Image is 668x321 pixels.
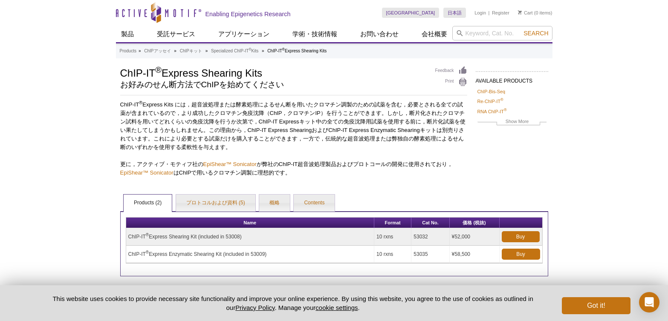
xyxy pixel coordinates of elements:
img: Your Cart [518,10,522,14]
li: » [205,49,208,53]
a: Specialized ChIP-IT®Kits [211,47,258,55]
td: 10 rxns [374,246,411,263]
a: EpiShear™ Sonicator [203,161,257,167]
sup: ® [500,98,503,102]
a: Buy [502,231,540,242]
th: Cat No. [411,218,449,228]
th: 価格 (税抜) [450,218,500,228]
li: » [174,49,176,53]
sup: ® [249,47,251,52]
a: Contents [294,195,335,212]
a: Feedback [435,66,467,75]
a: 製品 [116,26,139,42]
a: EpiShear™ Sonicator [120,169,174,176]
a: Products [120,47,136,55]
th: Name [126,218,374,228]
sup: ® [504,108,507,112]
span: ChIP-IT Express [259,118,299,125]
button: cookie settings [315,304,358,311]
h2: お好みのせん断方法でChIPを始めてください [120,81,427,89]
a: 概略 [259,195,290,212]
span: 更に，アクティブ・モティフ社の [120,161,203,167]
span: ChIP [270,110,282,116]
li: » [139,49,141,53]
li: » [262,49,264,53]
button: Got it! [562,297,630,314]
td: ChIP-IT Express Enzymatic Shearing Kit (included in 53009) [126,246,374,263]
li: ChIP-IT Express Shearing Kits [267,49,327,53]
a: Privacy Policy [235,304,275,311]
span: ChIP-IT [279,161,298,167]
h2: AVAILABLE PRODUCTS [476,71,548,86]
th: Format [374,218,411,228]
a: 受託サービス [152,26,200,42]
sup: ® [146,250,149,255]
a: Products (2) [124,195,172,212]
div: Open Intercom Messenger [639,292,659,312]
a: 会社概要 [416,26,452,42]
li: | [489,8,490,18]
td: ¥58,500 [450,246,500,263]
button: Search [521,29,551,37]
span: ChIP-IT Express Kits には，超音波処理または酵素処理によるせん断を用いたクロマチン調製のための試薬を含む，必要とされる全ての試薬が含まれているので，より成功したクロマチン免疫... [120,101,466,150]
span: は で用いるクロマチン調製に理想的です。 [174,169,291,176]
td: ¥52,000 [450,228,500,246]
a: Buy [502,249,540,260]
a: ChIP-Bis-Seq [477,88,505,95]
a: Login [474,10,486,16]
a: Cart [518,10,533,16]
span: が弊社の 超音波処理製品およびプロトコールの開発に使用されており， [257,161,453,167]
a: 学術・技術情報 [287,26,342,42]
a: RNA ChIP-IT® [477,108,507,115]
span: IP [315,110,320,116]
p: This website uses cookies to provide necessary site functionality and improve your online experie... [38,294,548,312]
h1: ChIP-IT Express Shearing Kits [120,66,427,79]
span: ChIP-IT Express Shearing [248,127,312,133]
span: Search [523,30,548,37]
span: ChIP [179,169,191,176]
td: 53032 [411,228,449,246]
a: ChIPアッセイ [144,47,171,55]
sup: ® [146,232,149,237]
a: アプリケーション [213,26,275,42]
sup: ® [139,100,142,105]
td: ChIP-IT Express Shearing Kit (included in 53008) [126,228,374,246]
td: 53035 [411,246,449,263]
a: 日本語 [443,8,466,18]
a: Re-ChIP-IT® [477,97,503,105]
sup: ® [282,47,285,52]
a: プロトコルおよび資料 (5) [176,195,255,212]
h2: Enabling Epigenetics Research [205,10,291,18]
sup: ® [155,65,162,75]
a: Register [492,10,509,16]
a: [GEOGRAPHIC_DATA] [382,8,440,18]
td: 10 rxns [374,228,411,246]
a: Print [435,77,467,87]
a: ChIPキット [180,47,202,55]
li: (0 items) [518,8,552,18]
a: Show More [477,118,547,127]
input: Keyword, Cat. No. [452,26,552,40]
a: お問い合わせ [355,26,404,42]
span: ChIP-IT Express Enzymatic Shearing [328,127,419,133]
